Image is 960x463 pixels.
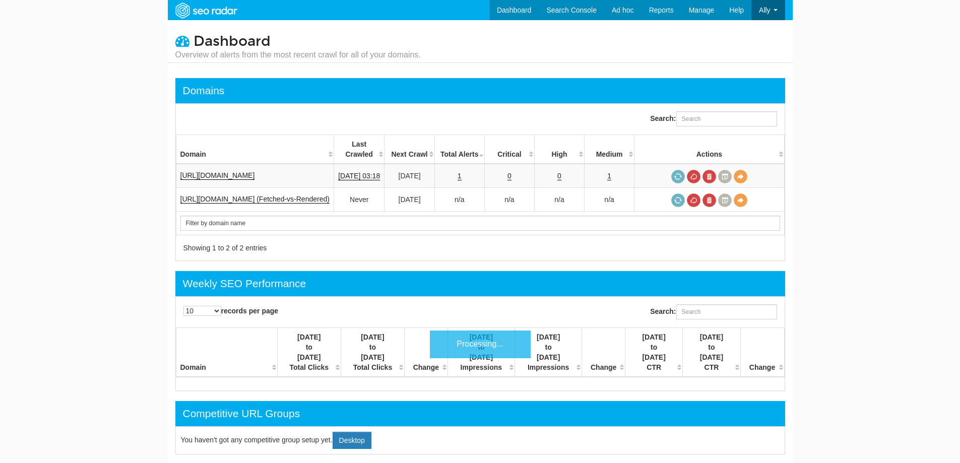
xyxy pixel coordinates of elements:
[447,328,515,377] th: [DATE] to [DATE] Impressions
[176,135,334,164] th: Domain: activate to sort column ascending
[515,328,582,377] th: [DATE] to [DATE] Impressions
[718,193,732,207] a: Crawl History
[687,193,700,207] a: Cancel in-progress audit
[183,406,300,421] div: Competitive URL Groups
[175,34,189,48] i: 
[649,6,674,14] span: Reports
[634,135,784,164] th: Actions: activate to sort column ascending
[612,6,634,14] span: Ad hoc
[671,193,685,207] a: Request a crawl
[650,111,777,126] label: Search:
[671,170,685,183] a: Request a crawl
[176,328,277,377] th: Domain
[405,328,448,377] th: Change
[535,188,585,212] td: n/a
[729,6,744,14] span: Help
[434,188,484,212] td: n/a
[650,304,777,319] label: Search:
[702,170,716,183] a: Delete most recent audit
[740,328,784,377] th: Change
[546,6,597,14] span: Search Console
[607,172,611,180] a: 1
[333,432,371,449] a: Desktop
[535,135,585,164] th: High: activate to sort column descending
[180,216,780,231] input: Search
[175,49,421,60] small: Overview of alerts from the most recent crawl for all of your domains.
[676,304,777,319] input: Search:
[183,243,468,253] div: Showing 1 to 2 of 2 entries
[430,330,531,358] div: Processing...
[484,135,534,164] th: Critical: activate to sort column descending
[385,135,434,164] th: Next Crawl: activate to sort column descending
[194,33,271,50] span: Dashboard
[702,193,716,207] a: Delete most recent audit
[277,328,341,377] th: [DATE] to [DATE] Total Clicks
[458,172,462,180] a: 1
[484,188,534,212] td: n/a
[687,170,700,183] a: Cancel in-progress audit
[334,188,385,212] td: Never
[385,188,434,212] td: [DATE]
[584,135,634,164] th: Medium: activate to sort column descending
[582,328,625,377] th: Change
[180,195,330,204] a: [URL][DOMAIN_NAME] (Fetched-vs-Rendered)
[759,6,771,14] span: Ally
[175,426,785,454] div: You haven't got any competitive group setup yet.
[385,164,434,188] td: [DATE]
[683,328,740,377] th: [DATE] to [DATE] CTR
[341,328,404,377] th: [DATE] to [DATE] Total Clicks
[180,171,255,180] a: [URL][DOMAIN_NAME]
[676,111,777,126] input: Search:
[334,135,385,164] th: Last Crawled: activate to sort column descending
[718,170,732,183] a: Crawl History
[171,2,241,20] img: SEORadar
[557,172,561,180] a: 0
[183,306,279,316] label: records per page
[434,135,484,164] th: Total Alerts: activate to sort column ascending
[625,328,683,377] th: [DATE] to [DATE] CTR
[507,172,511,180] a: 0
[183,276,306,291] div: Weekly SEO Performance
[183,306,221,316] select: records per page
[584,188,634,212] td: n/a
[183,83,225,98] div: Domains
[734,170,747,183] a: View Domain Overview
[338,172,380,180] a: [DATE] 03:18
[734,193,747,207] a: View Domain Overview
[689,6,715,14] span: Manage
